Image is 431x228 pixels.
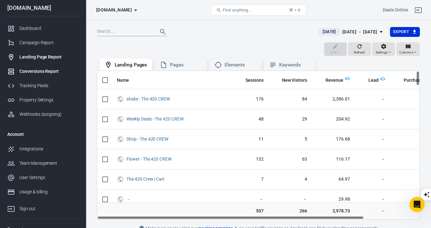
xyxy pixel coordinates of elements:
[126,96,170,101] a: shake - The 420 CREW
[360,176,385,183] span: －
[360,136,385,142] span: －
[354,50,365,55] span: Refresh
[317,76,343,84] span: Total revenue calculated by AnyTrack.
[19,97,78,103] div: Property Settings
[395,136,429,142] span: 1
[117,135,124,143] svg: UTM & Web Traffic
[317,96,350,102] span: 2,386.01
[237,208,264,214] span: 507
[395,196,429,203] span: 1
[317,208,350,214] span: 2,978.73
[395,176,429,183] span: 1
[2,142,84,156] a: Integrations
[2,64,84,79] a: Conversions Report
[115,62,147,68] div: Landing Pages
[360,96,385,102] span: －
[2,127,84,142] li: Account
[19,82,78,89] div: Tracking Pixels
[97,28,153,36] input: Search...
[211,5,306,16] button: Find anything...⌘ + K
[383,7,408,13] div: Account id: a5bWPift
[117,77,129,84] span: Name
[117,77,137,84] span: Name
[348,42,371,56] button: Refresh
[237,96,264,102] span: 176
[390,27,420,37] button: Export
[223,8,252,12] span: Find anything...
[395,96,429,102] span: 16
[274,116,307,122] span: 29
[317,196,350,203] span: 29.98
[225,62,256,68] div: Elements
[155,24,171,39] button: Search
[117,95,124,103] svg: UTM & Web Traffic
[2,21,84,36] a: Dashboard
[317,156,350,162] span: 116.17
[368,77,379,84] span: Lead
[96,6,132,14] span: the420crew.com
[345,76,350,81] img: Logo
[360,116,385,122] span: －
[126,136,168,142] a: Shop - The 420 CREW
[2,5,84,11] div: [DOMAIN_NAME]
[19,25,78,32] div: Dashboard
[320,29,338,35] span: [DATE]
[19,205,78,212] div: Sign out
[117,155,124,163] svg: UTM & Web Traffic
[19,174,78,181] div: User Settings
[326,76,343,84] span: Total revenue calculated by AnyTrack.
[2,93,84,107] a: Property Settings
[395,208,429,214] span: 22
[19,54,78,60] div: Landing Page Report
[360,196,385,203] span: －
[126,176,165,182] a: The 420 Crew | Cart
[237,77,264,84] span: Sessions
[274,136,307,142] span: 5
[395,77,423,84] span: Purchase
[2,107,84,121] a: Webhooks (outgoing)
[126,197,131,202] a: －
[396,42,420,56] button: Columns
[372,42,395,56] button: Settings
[237,116,264,122] span: 48
[282,77,307,84] span: New Visitors
[2,156,84,170] a: Team Management
[274,156,307,162] span: 63
[360,77,379,84] span: Lead
[237,176,264,183] span: 7
[409,197,425,212] iframe: Intercom live chat
[126,116,184,121] a: Weekly Deals - The 420 CREW
[117,176,124,183] svg: UTM & Web Traffic
[246,77,264,84] span: Sessions
[126,156,172,162] a: Flower - The 420 CREW
[274,176,307,183] span: 4
[360,156,385,162] span: －
[317,116,350,122] span: 204.92
[117,196,124,203] svg: UTM & Web Traffic
[317,176,350,183] span: 64.97
[19,68,78,75] div: Conversions Report
[237,156,264,162] span: 132
[97,71,420,219] div: scrollable content
[404,77,423,84] span: Purchase
[237,136,264,142] span: 11
[19,189,78,195] div: Usage & billing
[2,36,84,50] a: Campaign Report
[411,3,426,18] a: Sign out
[376,50,388,55] span: Settings
[274,196,307,203] span: －
[19,39,78,46] div: Campaign Report
[2,170,84,185] a: User Settings
[360,208,385,214] span: －
[274,96,307,102] span: 84
[395,156,429,162] span: 1
[279,62,311,68] div: Keywords
[2,185,84,199] a: Usage & billing
[126,197,132,201] span: －
[399,50,413,55] span: Columns
[274,208,307,214] span: 266
[274,77,307,84] span: New Visitors
[170,62,202,68] div: Pages
[314,27,390,37] button: [DATE][DATE] － [DATE]
[19,146,78,152] div: Integrations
